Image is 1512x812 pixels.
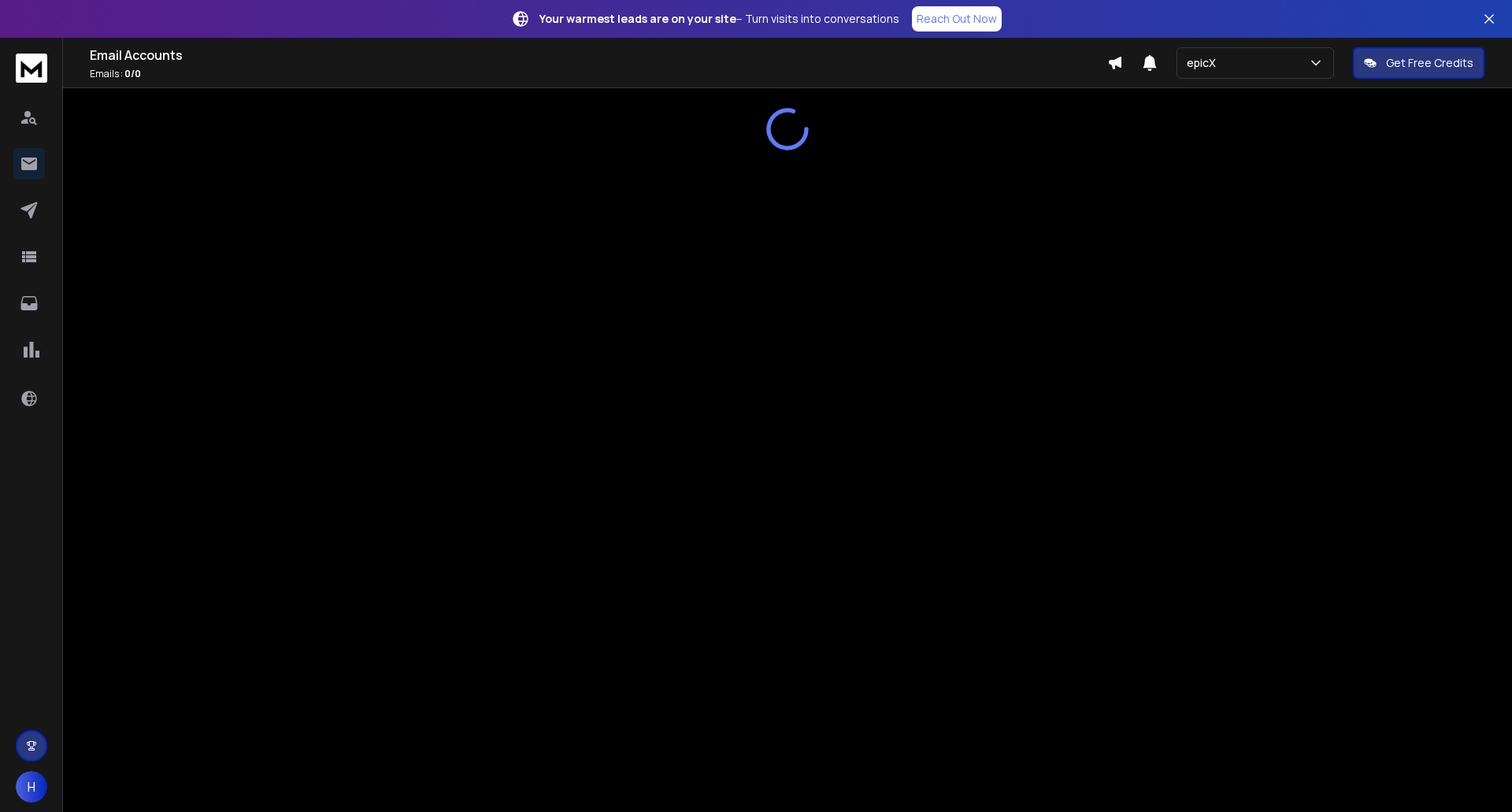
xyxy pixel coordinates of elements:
button: H [16,771,47,803]
strong: Your warmest leads are on your site [539,11,736,26]
p: epicX [1187,55,1222,71]
h1: Email Accounts [90,46,1107,65]
p: Reach Out Now [917,11,997,27]
button: Get Free Credits [1353,47,1484,79]
p: Emails : [90,68,1107,80]
img: logo [16,54,47,83]
a: Reach Out Now [912,6,1002,32]
p: Get Free Credits [1386,55,1473,71]
p: – Turn visits into conversations [539,11,899,27]
span: 0 / 0 [124,67,141,80]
